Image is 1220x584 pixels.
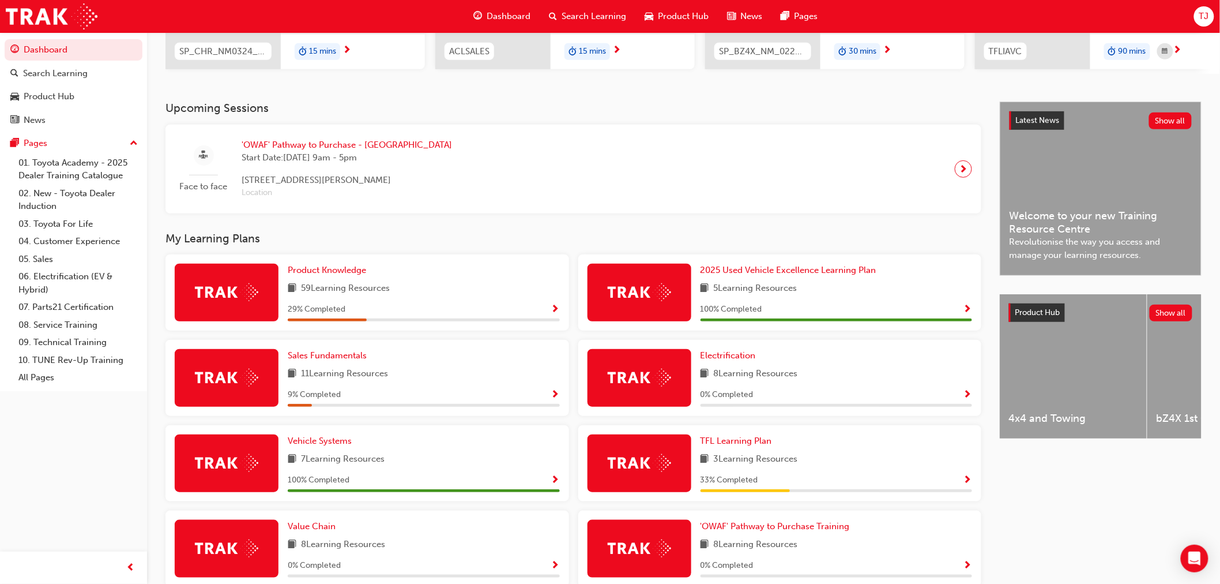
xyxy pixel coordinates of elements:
[1181,545,1208,572] div: Open Intercom Messenger
[636,5,718,28] a: car-iconProduct Hub
[5,63,142,84] a: Search Learning
[5,37,142,133] button: DashboardSearch LearningProduct HubNews
[301,538,385,552] span: 8 Learning Resources
[1000,102,1202,276] a: Latest NewsShow allWelcome to your new Training Resource CentreRevolutionise the way you access a...
[242,174,452,187] span: [STREET_ADDRESS][PERSON_NAME]
[288,265,366,275] span: Product Knowledge
[288,303,345,316] span: 29 % Completed
[701,303,762,316] span: 100 % Completed
[883,46,891,56] span: next-icon
[14,316,142,334] a: 08. Service Training
[301,282,390,296] span: 59 Learning Resources
[1015,308,1060,317] span: Product Hub
[551,473,560,488] button: Show Progress
[242,151,452,164] span: Start Date: [DATE] 9am - 5pm
[963,302,972,317] button: Show Progress
[718,5,772,28] a: news-iconNews
[10,92,19,102] span: car-icon
[549,9,558,24] span: search-icon
[23,67,88,80] div: Search Learning
[551,302,560,317] button: Show Progress
[551,388,560,402] button: Show Progress
[1000,294,1147,439] a: 4x4 and Towing
[242,138,452,152] span: 'OWAF' Pathway to Purchase - [GEOGRAPHIC_DATA]
[24,137,47,150] div: Pages
[963,473,972,488] button: Show Progress
[14,369,142,387] a: All Pages
[551,390,560,400] span: Show Progress
[838,44,846,59] span: duration-icon
[288,538,296,552] span: book-icon
[342,46,351,56] span: next-icon
[1119,45,1146,58] span: 90 mins
[487,10,531,23] span: Dashboard
[714,452,798,467] span: 3 Learning Resources
[288,520,340,533] a: Value Chain
[24,90,74,103] div: Product Hub
[701,520,854,533] a: 'OWAF' Pathway to Purchase Training
[701,350,756,361] span: Electrification
[175,180,232,193] span: Face to face
[551,561,560,571] span: Show Progress
[701,435,777,448] a: TFL Learning Plan
[701,521,850,531] span: 'OWAF' Pathway to Purchase Training
[701,265,876,275] span: 2025 Used Vehicle Excellence Learning Plan
[701,474,758,487] span: 33 % Completed
[195,283,258,301] img: Trak
[5,86,142,107] a: Product Hub
[14,185,142,215] a: 02. New - Toyota Dealer Induction
[551,559,560,573] button: Show Progress
[14,250,142,268] a: 05. Sales
[474,9,483,24] span: guage-icon
[714,282,797,296] span: 5 Learning Resources
[1108,44,1116,59] span: duration-icon
[5,110,142,131] a: News
[288,367,296,381] span: book-icon
[288,436,352,446] span: Vehicle Systems
[14,233,142,250] a: 04. Customer Experience
[195,369,258,387] img: Trak
[6,3,97,29] img: Trak
[608,540,671,557] img: Trak
[288,282,296,296] span: book-icon
[1149,113,1192,129] button: Show all
[301,367,388,381] span: 11 Learning Resources
[959,161,968,177] span: next-icon
[612,46,621,56] span: next-icon
[658,10,709,23] span: Product Hub
[195,454,258,472] img: Trak
[130,136,138,151] span: up-icon
[288,559,341,572] span: 0 % Completed
[465,5,540,28] a: guage-iconDashboard
[562,10,627,23] span: Search Learning
[127,561,135,575] span: prev-icon
[1162,44,1168,59] span: calendar-icon
[10,45,19,55] span: guage-icon
[701,349,760,362] a: Electrification
[781,9,790,24] span: pages-icon
[701,264,881,277] a: 2025 Used Vehicle Excellence Learning Plan
[608,369,671,387] img: Trak
[309,45,336,58] span: 15 mins
[288,349,371,362] a: Sales Fundamentals
[608,283,671,301] img: Trak
[10,69,18,79] span: search-icon
[14,215,142,233] a: 03. Toyota For Life
[540,5,636,28] a: search-iconSearch Learning
[719,45,807,58] span: SP_BZ4X_NM_0224_EL01
[14,268,142,298] a: 06. Electrification (EV & Hybrid)
[701,538,709,552] span: book-icon
[165,232,981,245] h3: My Learning Plans
[175,134,972,204] a: Face to face'OWAF' Pathway to Purchase - [GEOGRAPHIC_DATA]Start Date:[DATE] 9am - 5pm[STREET_ADDR...
[772,5,827,28] a: pages-iconPages
[963,390,972,400] span: Show Progress
[1009,304,1192,322] a: Product HubShow all
[714,367,798,381] span: 8 Learning Resources
[645,9,654,24] span: car-icon
[701,388,754,402] span: 0 % Completed
[10,115,19,126] span: news-icon
[288,452,296,467] span: book-icon
[849,45,876,58] span: 30 mins
[288,264,371,277] a: Product Knowledge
